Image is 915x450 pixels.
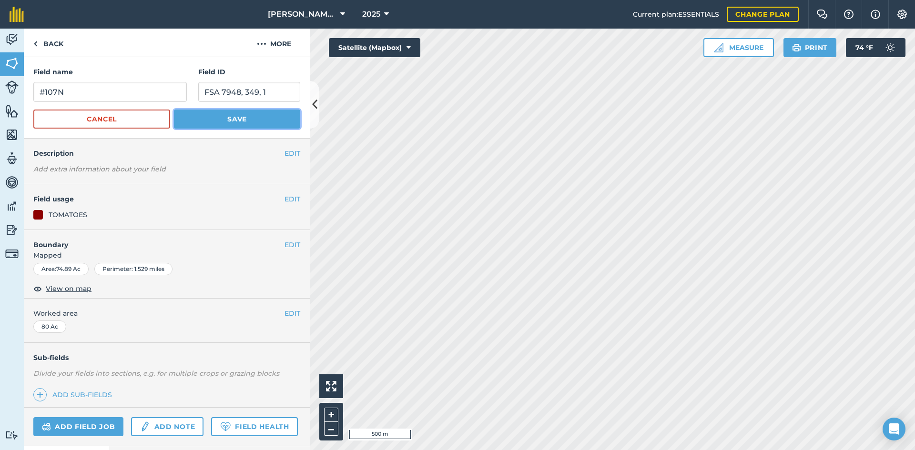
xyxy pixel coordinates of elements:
[792,42,801,53] img: svg+xml;base64,PHN2ZyB4bWxucz0iaHR0cDovL3d3dy53My5vcmcvMjAwMC9zdmciIHdpZHRoPSIxOSIgaGVpZ2h0PSIyNC...
[871,9,880,20] img: svg+xml;base64,PHN2ZyB4bWxucz0iaHR0cDovL3d3dy53My5vcmcvMjAwMC9zdmciIHdpZHRoPSIxNyIgaGVpZ2h0PSIxNy...
[5,104,19,118] img: svg+xml;base64,PHN2ZyB4bWxucz0iaHR0cDovL3d3dy53My5vcmcvMjAwMC9zdmciIHdpZHRoPSI1NiIgaGVpZ2h0PSI2MC...
[5,151,19,166] img: svg+xml;base64,PD94bWwgdmVyc2lvbj0iMS4wIiBlbmNvZGluZz0idXRmLTgiPz4KPCEtLSBHZW5lcmF0b3I6IEFkb2JlIE...
[703,38,774,57] button: Measure
[5,223,19,237] img: svg+xml;base64,PD94bWwgdmVyc2lvbj0iMS4wIiBlbmNvZGluZz0idXRmLTgiPz4KPCEtLSBHZW5lcmF0b3I6IEFkb2JlIE...
[42,421,51,432] img: svg+xml;base64,PD94bWwgdmVyc2lvbj0iMS4wIiBlbmNvZGluZz0idXRmLTgiPz4KPCEtLSBHZW5lcmF0b3I6IEFkb2JlIE...
[329,38,420,57] button: Satellite (Mapbox)
[33,165,166,173] em: Add extra information about your field
[49,210,87,220] div: TOMATOES
[33,320,66,333] div: 80 Ac
[285,148,300,159] button: EDIT
[362,9,380,20] span: 2025
[5,175,19,190] img: svg+xml;base64,PD94bWwgdmVyc2lvbj0iMS4wIiBlbmNvZGluZz0idXRmLTgiPz4KPCEtLSBHZW5lcmF0b3I6IEFkb2JlIE...
[5,56,19,70] img: svg+xml;base64,PHN2ZyB4bWxucz0iaHR0cDovL3d3dy53My5vcmcvMjAwMC9zdmciIHdpZHRoPSI1NiIgaGVpZ2h0PSI2MC...
[846,38,905,57] button: 74 °F
[727,7,799,22] a: Change plan
[37,389,43,400] img: svg+xml;base64,PHN2ZyB4bWxucz0iaHR0cDovL3d3dy53My5vcmcvMjAwMC9zdmciIHdpZHRoPSIxNCIgaGVpZ2h0PSIyNC...
[855,38,873,57] span: 74 ° F
[33,308,300,319] span: Worked area
[46,283,91,294] span: View on map
[5,199,19,213] img: svg+xml;base64,PD94bWwgdmVyc2lvbj0iMS4wIiBlbmNvZGluZz0idXRmLTgiPz4KPCEtLSBHZW5lcmF0b3I6IEFkb2JlIE...
[285,194,300,204] button: EDIT
[24,352,310,363] h4: Sub-fields
[5,32,19,47] img: svg+xml;base64,PD94bWwgdmVyc2lvbj0iMS4wIiBlbmNvZGluZz0idXRmLTgiPz4KPCEtLSBHZW5lcmF0b3I6IEFkb2JlIE...
[131,417,203,436] a: Add note
[326,381,336,391] img: Four arrows, one pointing top left, one top right, one bottom right and the last bottom left
[324,408,338,422] button: +
[33,417,123,436] a: Add field job
[5,128,19,142] img: svg+xml;base64,PHN2ZyB4bWxucz0iaHR0cDovL3d3dy53My5vcmcvMjAwMC9zdmciIHdpZHRoPSI1NiIgaGVpZ2h0PSI2MC...
[5,430,19,440] img: svg+xml;base64,PD94bWwgdmVyc2lvbj0iMS4wIiBlbmNvZGluZz0idXRmLTgiPz4KPCEtLSBHZW5lcmF0b3I6IEFkb2JlIE...
[94,263,173,275] div: Perimeter : 1.529 miles
[5,247,19,260] img: svg+xml;base64,PD94bWwgdmVyc2lvbj0iMS4wIiBlbmNvZGluZz0idXRmLTgiPz4KPCEtLSBHZW5lcmF0b3I6IEFkb2JlIE...
[10,7,24,22] img: fieldmargin Logo
[33,369,279,378] em: Divide your fields into sections, e.g. for multiple crops or grazing blocks
[33,388,116,401] a: Add sub-fields
[285,308,300,319] button: EDIT
[896,10,908,19] img: A cog icon
[324,422,338,436] button: –
[24,250,310,260] span: Mapped
[174,110,300,129] button: Save
[285,240,300,250] button: EDIT
[257,38,266,50] img: svg+xml;base64,PHN2ZyB4bWxucz0iaHR0cDovL3d3dy53My5vcmcvMjAwMC9zdmciIHdpZHRoPSIyMCIgaGVpZ2h0PSIyNC...
[268,9,336,20] span: [PERSON_NAME] Farms
[24,230,285,250] h4: Boundary
[198,67,300,77] h4: Field ID
[783,38,837,57] button: Print
[33,148,300,159] h4: Description
[883,418,905,440] div: Open Intercom Messenger
[33,38,38,50] img: svg+xml;base64,PHN2ZyB4bWxucz0iaHR0cDovL3d3dy53My5vcmcvMjAwMC9zdmciIHdpZHRoPSI5IiBoZWlnaHQ9IjI0Ii...
[816,10,828,19] img: Two speech bubbles overlapping with the left bubble in the forefront
[140,421,150,432] img: svg+xml;base64,PD94bWwgdmVyc2lvbj0iMS4wIiBlbmNvZGluZz0idXRmLTgiPz4KPCEtLSBHZW5lcmF0b3I6IEFkb2JlIE...
[843,10,854,19] img: A question mark icon
[33,67,187,77] h4: Field name
[33,194,285,204] h4: Field usage
[714,43,723,52] img: Ruler icon
[881,38,900,57] img: svg+xml;base64,PD94bWwgdmVyc2lvbj0iMS4wIiBlbmNvZGluZz0idXRmLTgiPz4KPCEtLSBHZW5lcmF0b3I6IEFkb2JlIE...
[33,110,170,129] button: Cancel
[5,80,19,94] img: svg+xml;base64,PD94bWwgdmVyc2lvbj0iMS4wIiBlbmNvZGluZz0idXRmLTgiPz4KPCEtLSBHZW5lcmF0b3I6IEFkb2JlIE...
[33,283,42,294] img: svg+xml;base64,PHN2ZyB4bWxucz0iaHR0cDovL3d3dy53My5vcmcvMjAwMC9zdmciIHdpZHRoPSIxOCIgaGVpZ2h0PSIyNC...
[211,417,297,436] a: Field Health
[633,9,719,20] span: Current plan : ESSENTIALS
[24,29,73,57] a: Back
[33,283,91,294] button: View on map
[33,263,89,275] div: Area : 74.89 Ac
[238,29,310,57] button: More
